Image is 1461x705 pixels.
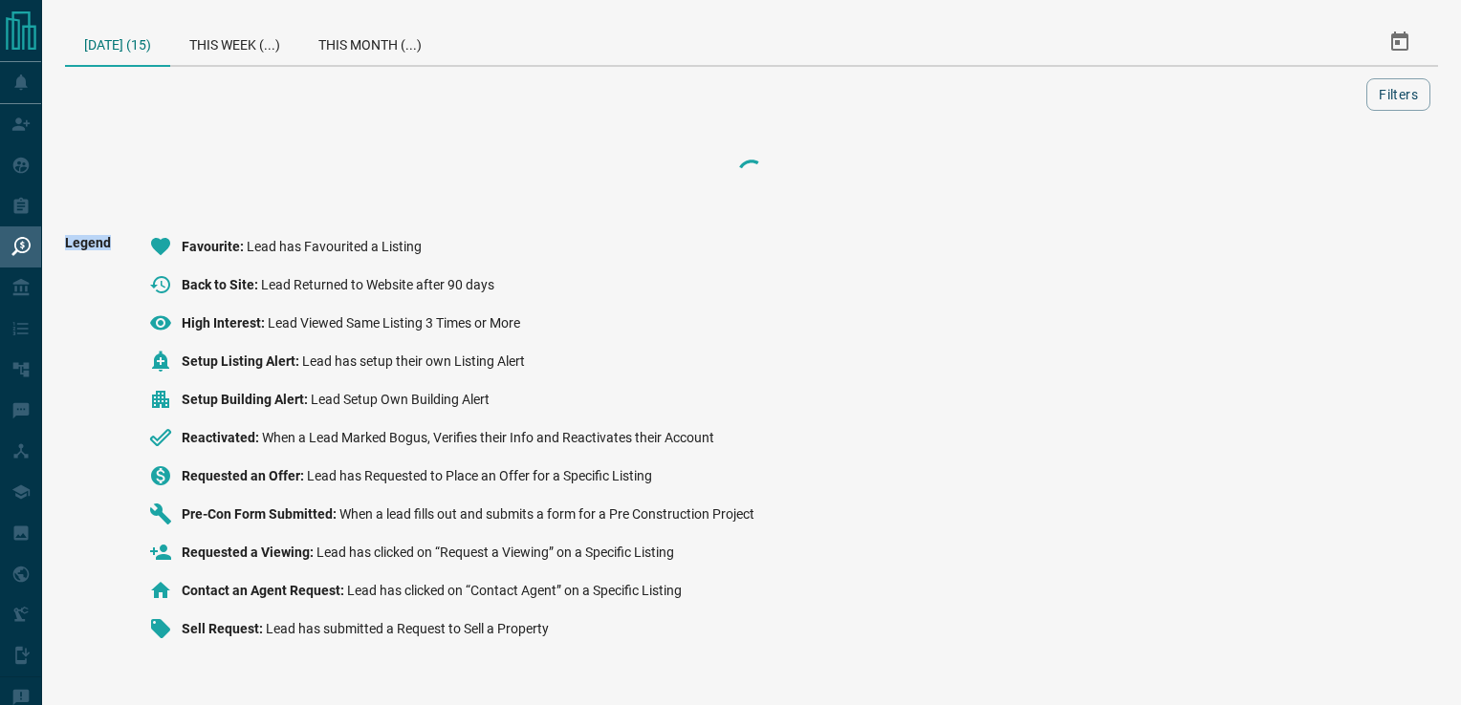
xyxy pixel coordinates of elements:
span: Setup Listing Alert [182,353,302,369]
span: Lead Returned to Website after 90 days [261,277,494,292]
span: Back to Site [182,277,261,292]
span: Lead has clicked on “Contact Agent” on a Specific Listing [347,583,682,598]
span: Lead has Requested to Place an Offer for a Specific Listing [307,468,652,483]
div: Loading [656,155,847,193]
span: When a Lead Marked Bogus, Verifies their Info and Reactivates their Account [262,430,714,445]
span: Requested an Offer [182,468,307,483]
span: Lead has setup their own Listing Alert [302,353,525,369]
span: Lead Viewed Same Listing 3 Times or More [268,315,520,331]
div: [DATE] (15) [65,19,170,67]
span: Lead has clicked on “Request a Viewing” on a Specific Listing [316,545,674,560]
span: Requested a Viewing [182,545,316,560]
span: High Interest [182,315,268,331]
span: Favourite [182,239,247,254]
button: Filters [1366,78,1430,111]
span: Sell Request [182,621,266,636]
span: Contact an Agent Request [182,583,347,598]
button: Select Date Range [1377,19,1423,65]
span: Lead has Favourited a Listing [247,239,422,254]
span: Lead has submitted a Request to Sell a Property [266,621,549,636]
span: Legend [65,235,111,655]
div: This Week (...) [170,19,299,65]
span: Setup Building Alert [182,392,311,407]
span: Lead Setup Own Building Alert [311,392,490,407]
div: This Month (...) [299,19,441,65]
span: Pre-Con Form Submitted [182,506,339,522]
span: Reactivated [182,430,262,445]
span: When a lead fills out and submits a form for a Pre Construction Project [339,506,754,522]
